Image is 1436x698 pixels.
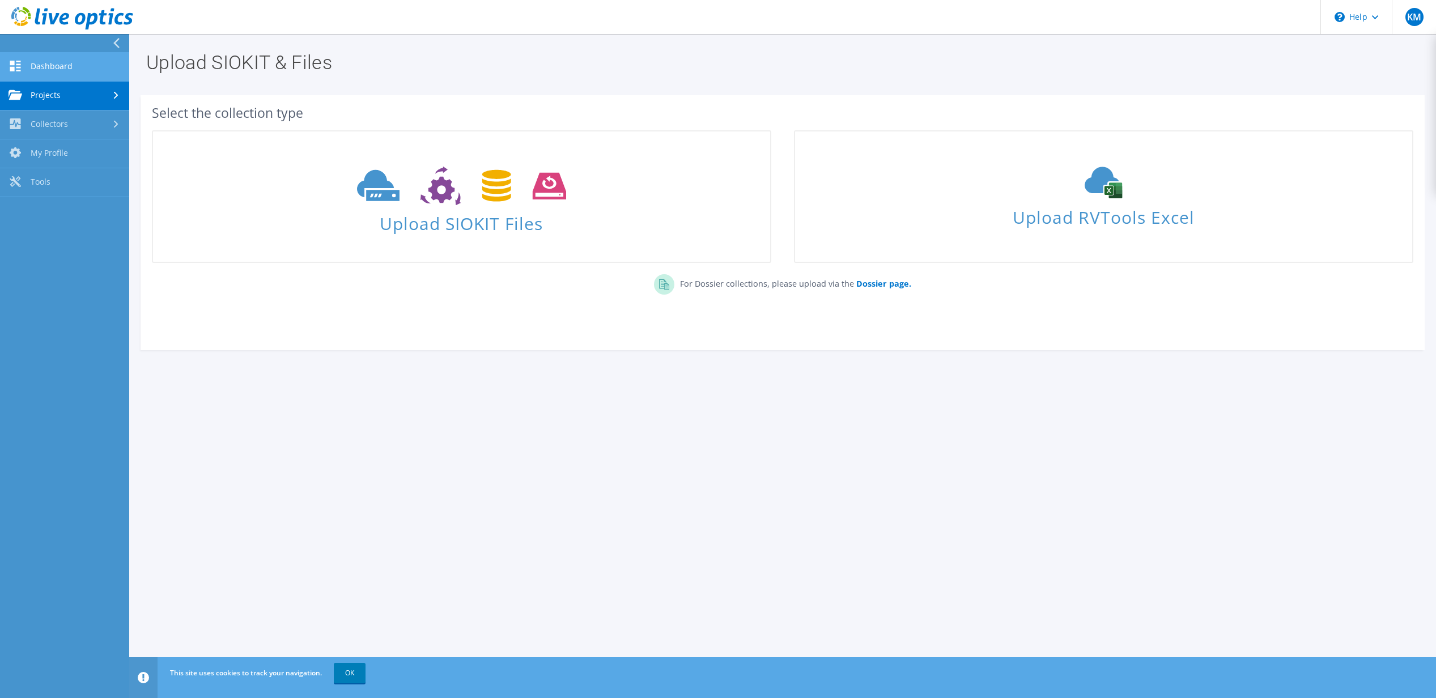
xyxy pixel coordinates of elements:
span: Upload RVTools Excel [795,202,1412,227]
p: For Dossier collections, please upload via the [674,274,911,290]
a: Upload RVTools Excel [794,130,1413,263]
span: KM [1405,8,1424,26]
span: Upload SIOKIT Files [153,208,770,232]
a: OK [334,663,366,683]
a: Dossier page. [854,278,911,289]
svg: \n [1335,12,1345,22]
div: Select the collection type [152,107,1413,119]
span: This site uses cookies to track your navigation. [170,668,322,678]
b: Dossier page. [856,278,911,289]
a: Upload SIOKIT Files [152,130,771,263]
h1: Upload SIOKIT & Files [146,53,1413,72]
